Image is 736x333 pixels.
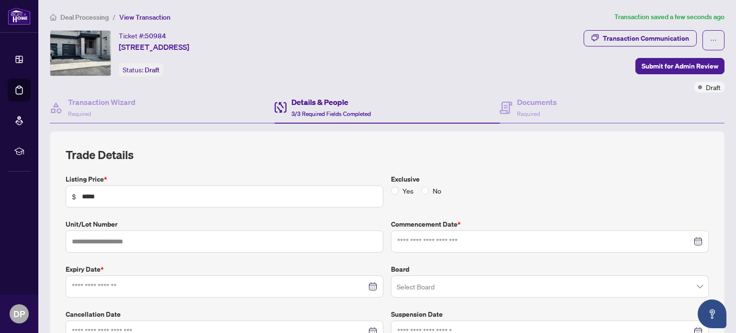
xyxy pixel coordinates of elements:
label: Commencement Date [391,219,709,230]
div: Status: [119,63,163,76]
span: No [429,185,445,196]
span: 3/3 Required Fields Completed [291,110,371,117]
li: / [113,11,115,23]
button: Open asap [698,299,726,328]
label: Exclusive [391,174,709,184]
span: Draft [145,66,160,74]
div: Transaction Communication [603,31,689,46]
img: logo [8,7,31,25]
span: ellipsis [710,37,717,44]
span: 50984 [145,32,166,40]
button: Transaction Communication [584,30,697,46]
span: Yes [399,185,417,196]
img: IMG-W12367562_1.jpg [50,31,111,76]
label: Unit/Lot Number [66,219,383,230]
label: Listing Price [66,174,383,184]
h4: Transaction Wizard [68,96,136,108]
div: Ticket #: [119,30,166,41]
span: [STREET_ADDRESS] [119,41,189,53]
span: home [50,14,57,21]
span: Required [68,110,91,117]
span: Required [517,110,540,117]
span: Draft [706,82,721,92]
button: Submit for Admin Review [635,58,724,74]
span: View Transaction [119,13,171,22]
h4: Documents [517,96,557,108]
span: Submit for Admin Review [642,58,718,74]
h2: Trade Details [66,147,709,162]
label: Expiry Date [66,264,383,275]
h4: Details & People [291,96,371,108]
span: DP [13,307,25,321]
label: Cancellation Date [66,309,383,320]
label: Board [391,264,709,275]
article: Transaction saved a few seconds ago [614,11,724,23]
label: Suspension Date [391,309,709,320]
span: Deal Processing [60,13,109,22]
span: $ [72,191,76,202]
